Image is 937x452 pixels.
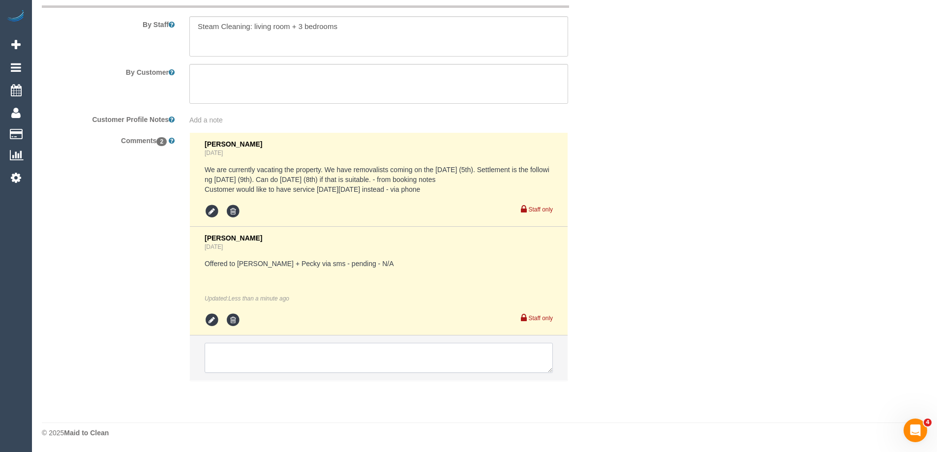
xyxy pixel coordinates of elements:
em: Updated: [205,295,289,302]
a: [DATE] [205,150,223,156]
iframe: Intercom live chat [904,419,927,442]
span: 4 [924,419,932,426]
label: Comments [34,132,182,146]
span: Sep 02, 2025 09:35 [228,295,289,302]
small: Staff only [529,315,553,322]
a: [DATE] [205,243,223,250]
label: By Staff [34,16,182,30]
label: Customer Profile Notes [34,111,182,124]
label: By Customer [34,64,182,77]
span: [PERSON_NAME] [205,140,262,148]
strong: Maid to Clean [64,429,109,437]
div: © 2025 [42,428,927,438]
img: Automaid Logo [6,10,26,24]
span: 2 [156,137,167,146]
span: Add a note [189,116,223,124]
pre: We are currently vacating the property. We have removalists coming on the [DATE] (5th). Settlemen... [205,165,553,194]
pre: Offered to [PERSON_NAME] + Pecky via sms - pending - N/A [205,259,553,269]
small: Staff only [529,206,553,213]
span: [PERSON_NAME] [205,234,262,242]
